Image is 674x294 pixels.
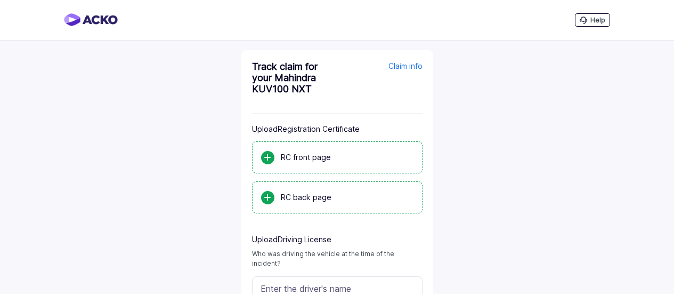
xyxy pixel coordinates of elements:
div: Track claim for your Mahindra KUV100 NXT [252,61,335,94]
div: RC back page [281,192,413,203]
div: RC front page [281,152,413,163]
div: Claim info [340,61,423,102]
p: Upload Registration Certificate [252,124,423,133]
span: Help [590,16,605,24]
div: Who was driving the vehicle at the time of the incident? [252,249,423,268]
p: Upload Driving License [252,235,423,244]
img: horizontal-gradient.png [64,13,118,26]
